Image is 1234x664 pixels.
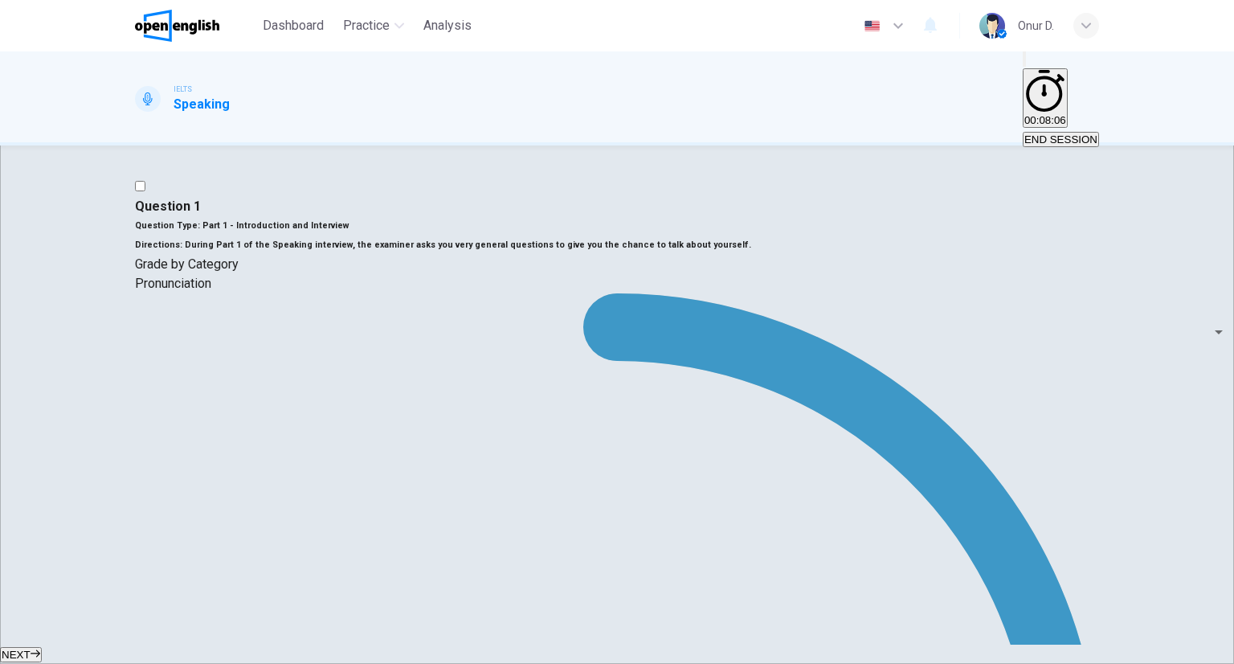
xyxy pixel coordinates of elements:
[135,197,1099,216] h4: Question 1
[174,95,230,114] h1: Speaking
[135,255,1099,274] p: Grade by Category
[1023,68,1068,128] button: 00:08:06
[1024,114,1066,126] span: 00:08:06
[174,84,192,95] span: IELTS
[263,16,324,35] span: Dashboard
[1023,132,1099,147] button: END SESSION
[343,16,390,35] span: Practice
[135,276,211,291] span: Pronunciation
[135,236,1099,255] h6: Directions :
[200,220,349,231] span: Part 1 - Introduction and Interview
[135,10,219,42] img: OpenEnglish logo
[1023,49,1099,68] div: Mute
[135,216,1099,236] h6: Question Type :
[135,10,256,42] a: OpenEnglish logo
[2,649,31,661] span: NEXT
[1018,16,1054,35] div: Onur D.
[1024,133,1097,146] span: END SESSION
[423,16,472,35] span: Analysis
[185,240,751,250] span: During Part 1 of the Speaking interview, the examiner asks you very general questions to give you...
[979,13,1005,39] img: Profile picture
[256,11,330,40] button: Dashboard
[1023,68,1099,129] div: Hide
[337,11,411,40] button: Practice
[417,11,478,40] button: Analysis
[862,20,882,32] img: en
